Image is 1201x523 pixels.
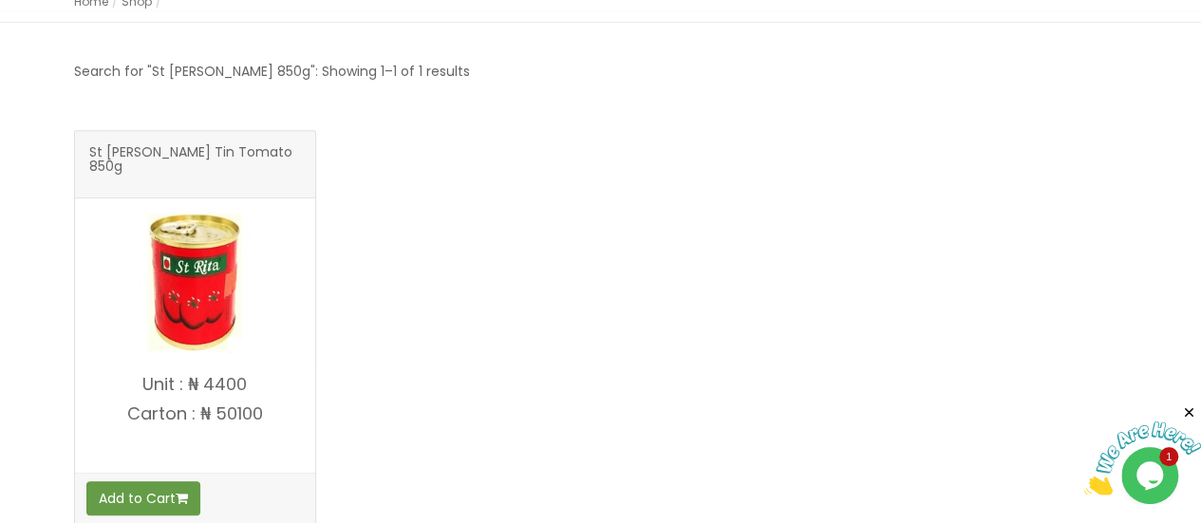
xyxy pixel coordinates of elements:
[75,404,315,423] p: Carton : ₦ 50100
[1008,25,1032,48] span: 0
[75,375,315,394] p: Unit : ₦ 4400
[254,40,371,74] button: All Products
[89,145,301,183] span: St [PERSON_NAME] Tin Tomato 850g
[123,211,266,353] img: St Rita Tin Tomato 850g
[369,40,910,74] input: Search our variety of products
[86,481,200,515] button: Add to Cart
[1083,404,1201,495] iframe: chat widget
[176,492,188,505] i: Add to cart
